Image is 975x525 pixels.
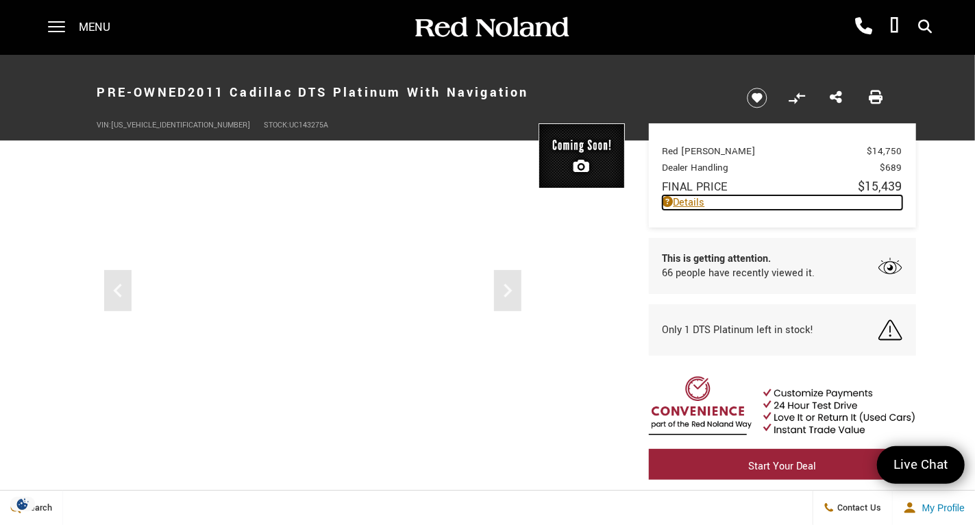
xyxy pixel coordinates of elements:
a: Final Price $15,439 [663,178,902,195]
img: Used 2011 Red Cadillac Platinum image 1 [539,123,625,190]
span: Live Chat [887,456,955,474]
a: Print this Pre-Owned 2011 Cadillac DTS Platinum With Navigation [869,89,883,107]
button: Save vehicle [742,87,772,109]
span: 66 people have recently viewed it. [663,266,815,280]
span: This is getting attention. [663,252,815,266]
button: Compare Vehicle [787,88,807,108]
a: Details [663,195,902,210]
span: $689 [880,161,902,174]
span: Dealer Handling [663,161,880,174]
a: Dealer Handling $689 [663,161,902,174]
iframe: Interactive Walkaround/Photo gallery of the vehicle/product [97,123,528,447]
span: Only 1 DTS Platinum left in stock! [663,323,814,337]
a: Share this Pre-Owned 2011 Cadillac DTS Platinum With Navigation [830,89,842,107]
img: Red Noland Auto Group [412,16,570,40]
span: My Profile [917,502,965,513]
span: $15,439 [859,178,902,195]
span: [US_VEHICLE_IDENTIFICATION_NUMBER] [112,120,251,130]
button: Open user profile menu [893,491,975,525]
span: Final Price [663,179,859,195]
img: Opt-Out Icon [7,497,38,511]
span: $14,750 [867,145,902,158]
h1: 2011 Cadillac DTS Platinum With Navigation [97,65,724,120]
span: UC143275A [290,120,329,130]
span: Stock: [264,120,290,130]
section: Click to Open Cookie Consent Modal [7,497,38,511]
strong: Pre-Owned [97,84,188,101]
span: Red [PERSON_NAME] [663,145,867,158]
span: Contact Us [835,502,882,514]
a: Start Your Deal [649,449,916,485]
a: Live Chat [877,446,965,484]
span: Start Your Deal [748,459,816,474]
span: VIN: [97,120,112,130]
a: Red [PERSON_NAME] $14,750 [663,145,902,158]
